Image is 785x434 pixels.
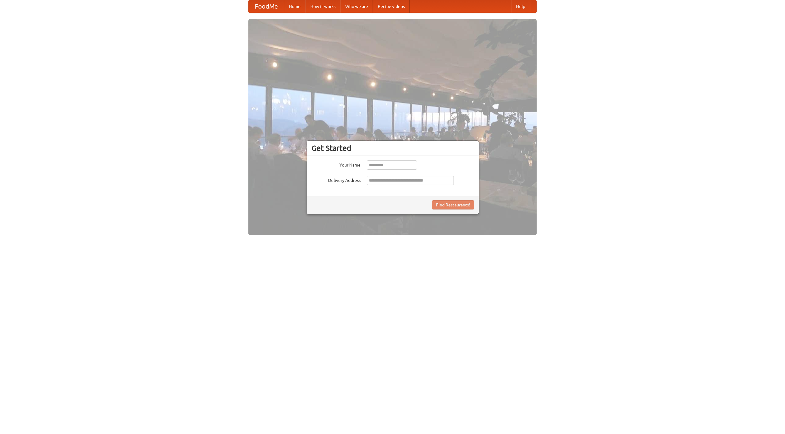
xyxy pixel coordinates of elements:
a: Recipe videos [373,0,410,13]
a: FoodMe [249,0,284,13]
a: Who we are [340,0,373,13]
label: Delivery Address [312,176,361,183]
a: Help [511,0,530,13]
label: Your Name [312,160,361,168]
h3: Get Started [312,144,474,153]
a: Home [284,0,305,13]
a: How it works [305,0,340,13]
button: Find Restaurants! [432,200,474,209]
